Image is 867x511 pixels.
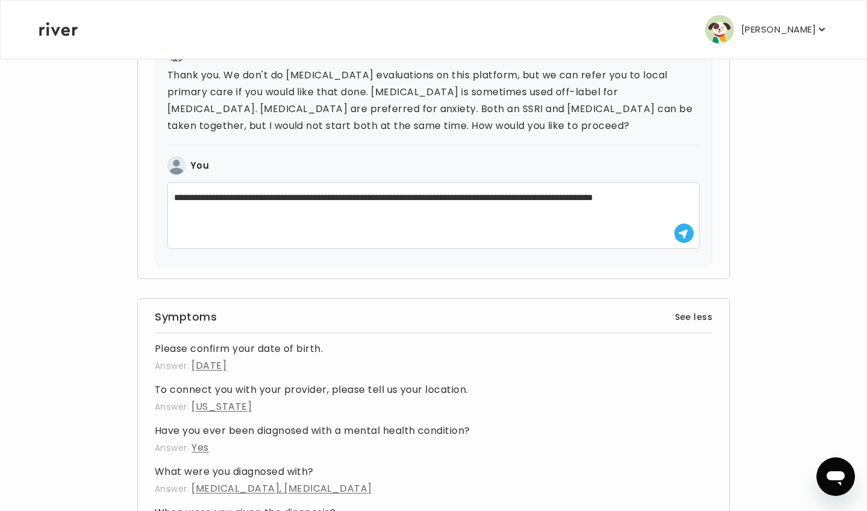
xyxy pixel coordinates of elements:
[191,359,226,372] span: [DATE]
[155,483,189,495] span: Answer:
[191,400,252,413] span: [US_STATE]
[155,309,217,325] h3: Symptoms
[816,457,855,496] iframe: Button to launch messaging window
[167,67,700,134] p: Thank you. We don't do [MEDICAL_DATA] evaluations on this platform, but we can refer you to local...
[155,422,712,439] h4: Have you ever been diagnosed with a mental health condition?
[155,381,712,398] h4: To connect you with your provider, please tell us your location.
[705,15,734,44] img: user avatar
[167,157,185,175] img: user avatar
[155,463,712,480] h4: What were you diagnosed with?
[675,310,712,324] button: See less
[191,481,371,495] span: [MEDICAL_DATA], [MEDICAL_DATA]
[155,340,712,357] h4: Please confirm your date of birth.
[155,360,189,372] span: Answer:
[741,21,816,38] p: [PERSON_NAME]
[705,15,828,44] button: user avatar[PERSON_NAME]
[191,440,208,454] span: Yes
[155,401,189,413] span: Answer:
[155,442,189,454] span: Answer:
[190,157,209,174] h4: You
